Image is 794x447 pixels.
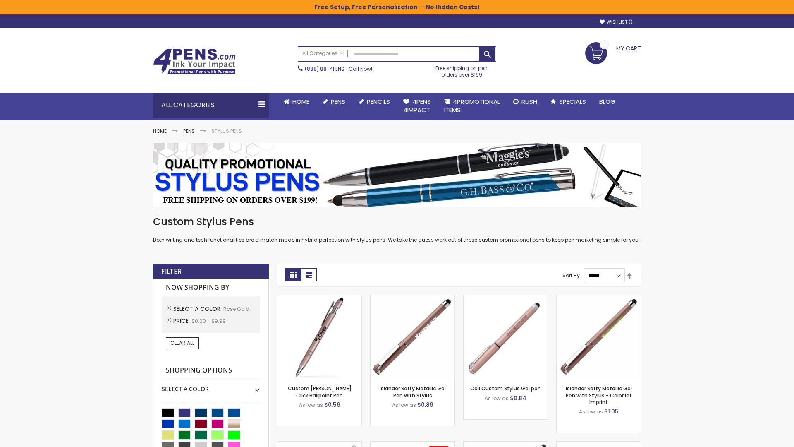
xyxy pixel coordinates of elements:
[599,97,615,106] span: Blog
[277,93,316,111] a: Home
[464,295,548,302] a: Cali Custom Stylus Gel pen-Rose Gold
[305,65,372,72] span: - Call Now!
[470,385,541,392] a: Cali Custom Stylus Gel pen
[392,401,416,409] span: As low as
[559,97,586,106] span: Specials
[153,215,641,244] div: Both writing and tech functionalities are a match made in hybrid perfection with stylus pens. We ...
[507,93,544,111] a: Rush
[288,385,352,399] a: Custom [PERSON_NAME] Click Ballpoint Pen
[566,385,632,405] a: Islander Softy Metallic Gel Pen with Stylus - ColorJet Imprint
[153,127,167,135] a: Home
[403,97,431,114] span: 4Pens 4impact
[223,305,249,312] span: Rose Gold
[298,47,348,60] a: All Categories
[183,127,195,135] a: Pens
[302,50,344,57] span: All Categories
[352,93,397,111] a: Pencils
[427,62,497,78] div: Free shipping on pen orders over $199
[371,295,454,379] img: Islander Softy Metallic Gel Pen with Stylus-Rose Gold
[324,401,340,409] span: $0.56
[380,385,446,399] a: Islander Softy Metallic Gel Pen with Stylus
[153,48,236,75] img: 4Pens Custom Pens and Promotional Products
[593,93,622,111] a: Blog
[464,295,548,379] img: Cali Custom Stylus Gel pen-Rose Gold
[367,97,390,106] span: Pencils
[485,395,509,402] span: As low as
[316,93,352,111] a: Pens
[544,93,593,111] a: Specials
[191,317,226,324] span: $0.00 - $9.99
[153,143,641,207] img: Stylus Pens
[444,97,500,114] span: 4PROMOTIONAL ITEMS
[305,65,344,72] a: (888) 88-4PENS
[211,127,242,135] strong: Stylus Pens
[166,337,199,349] a: Clear All
[162,279,260,296] strong: Now Shopping by
[153,93,269,118] div: All Categories
[579,408,603,415] span: As low as
[173,305,223,313] span: Select A Color
[562,272,580,279] label: Sort By
[600,19,633,25] a: Wishlist
[162,379,260,393] div: Select A Color
[557,295,641,379] img: Islander Softy Metallic Gel Pen with Stylus - ColorJet Imprint-Rose Gold
[299,401,323,409] span: As low as
[557,295,641,302] a: Islander Softy Metallic Gel Pen with Stylus - ColorJet Imprint-Rose Gold
[153,215,641,228] h1: Custom Stylus Pens
[170,339,194,346] span: Clear All
[417,401,433,409] span: $0.86
[371,295,454,302] a: Islander Softy Metallic Gel Pen with Stylus-Rose Gold
[277,295,361,302] a: Custom Alex II Click Ballpoint Pen-Rose Gold
[277,295,361,379] img: Custom Alex II Click Ballpoint Pen-Rose Gold
[397,93,438,120] a: 4Pens4impact
[510,394,526,402] span: $0.84
[292,97,309,106] span: Home
[173,317,191,325] span: Price
[438,93,507,120] a: 4PROMOTIONALITEMS
[162,362,260,380] strong: Shopping Options
[604,407,619,416] span: $1.05
[521,97,537,106] span: Rush
[331,97,345,106] span: Pens
[285,268,301,281] strong: Grid
[161,267,182,276] strong: Filter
